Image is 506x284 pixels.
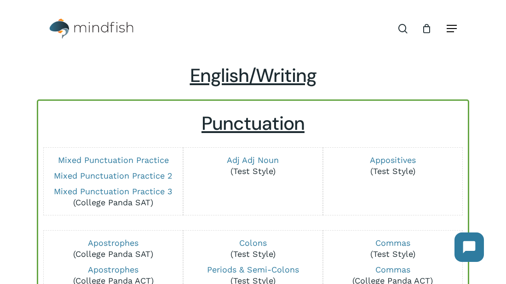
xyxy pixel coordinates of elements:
a: Mixed Punctuation Practice 2 [54,171,172,180]
p: (College Panda SAT) [48,186,178,208]
a: Cart [421,23,431,34]
p: (Test Style) [188,155,318,177]
header: Main Menu [37,12,469,46]
a: Appositives [370,155,416,165]
span: English/Writing [190,64,316,88]
a: Apostrophes [88,265,138,274]
a: Mixed Punctuation Practice 3 [54,186,172,196]
p: (Test Style) [328,238,458,260]
a: Mixed Punctuation Practice [58,155,169,165]
a: Apostrophes [88,238,138,248]
p: (Test Style) [328,155,458,177]
a: Commas [375,238,410,248]
a: Colons [239,238,267,248]
iframe: Chatbot [445,223,493,271]
u: Punctuation [201,111,305,136]
a: Commas [375,265,410,274]
a: Adj Adj Noun [227,155,279,165]
a: Periods & Semi-Colons [207,265,299,274]
p: (College Panda SAT) [48,238,178,260]
a: Navigation Menu [447,24,457,33]
p: (Test Style) [188,238,318,260]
